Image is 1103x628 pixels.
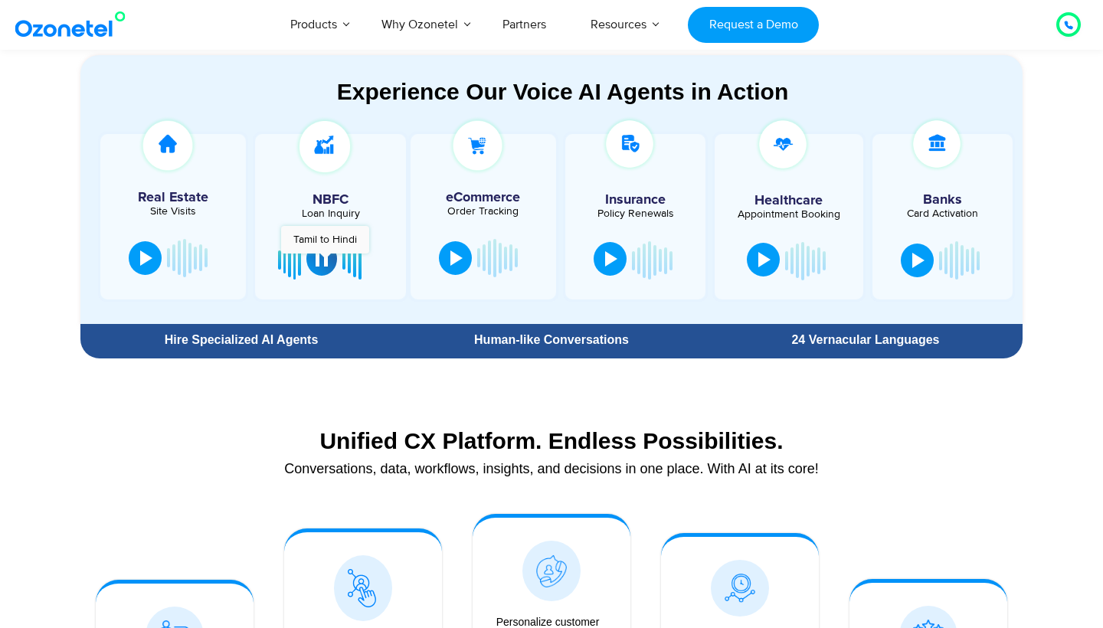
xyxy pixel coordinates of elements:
[716,334,1015,346] div: 24 Vernacular Languages
[726,209,851,220] div: Appointment Booking
[88,462,1015,476] div: Conversations, data, workflows, insights, and decisions in one place. With AI at its core!
[108,191,238,204] h5: Real Estate
[418,206,548,217] div: Order Tracking
[108,206,238,217] div: Site Visits
[96,78,1029,105] div: Experience Our Voice AI Agents in Action
[573,208,698,219] div: Policy Renewals
[573,193,698,207] h5: Insurance
[88,427,1015,454] div: Unified CX Platform. Endless Possibilities.
[418,191,548,204] h5: eCommerce
[880,193,1005,207] h5: Banks
[88,334,394,346] div: Hire Specialized AI Agents
[402,334,701,346] div: Human-like Conversations
[880,208,1005,219] div: Card Activation
[263,193,398,207] h5: NBFC
[726,194,851,208] h5: Healthcare
[688,7,819,43] a: Request a Demo
[263,208,398,219] div: Loan Inquiry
